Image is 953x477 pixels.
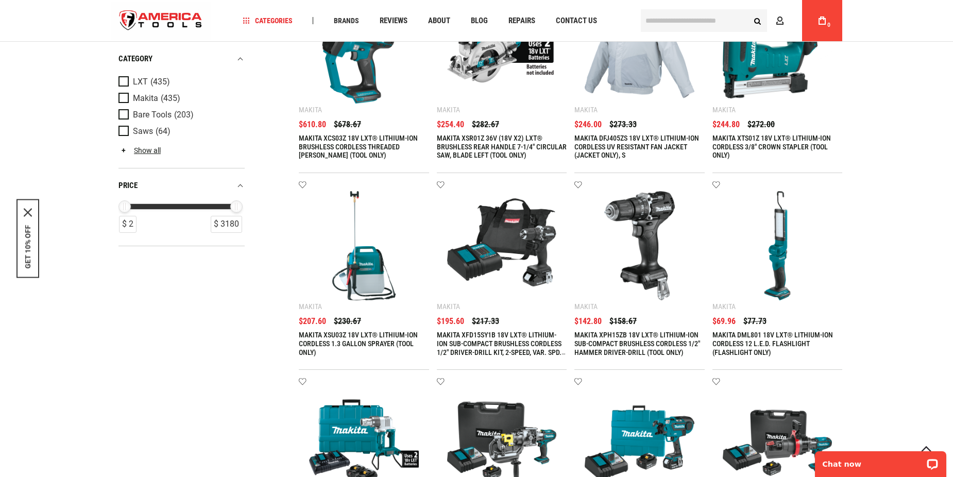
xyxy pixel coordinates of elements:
[712,302,736,311] div: Makita
[299,106,322,114] div: Makita
[334,121,361,129] span: $678.67
[743,317,767,326] span: $77.73
[24,225,32,269] button: GET 10% OFF
[380,17,407,25] span: Reviews
[375,14,412,28] a: Reviews
[723,191,832,301] img: MAKITA DML801 18V LXT® LITHIUM-ION CORDLESS 12 L.E.D. FLASHLIGHT (FLASHLIGHT ONLY)
[423,14,455,28] a: About
[574,317,602,326] span: $142.80
[118,76,242,88] a: LXT (435)
[428,17,450,25] span: About
[111,2,211,40] img: America Tools
[174,111,194,120] span: (203)
[437,331,566,374] a: MAKITA XFD15SY1B 18V LXT® LITHIUM-ION SUB-COMPACT BRUSHLESS CORDLESS 1/2" DRIVER-DRILL KIT, 2-SPE...
[437,106,460,114] div: Makita
[472,121,499,129] span: $282.67
[551,14,602,28] a: Contact Us
[472,317,499,326] span: $217.33
[447,191,557,301] img: MAKITA XFD15SY1B 18V LXT® LITHIUM-ION SUB-COMPACT BRUSHLESS CORDLESS 1/2
[609,317,637,326] span: $158.67
[712,134,831,160] a: MAKITA XTS01Z 18V LXT® LITHIUM-ION CORDLESS 3/8" CROWN STAPLER (TOOL ONLY)
[556,17,597,25] span: Contact Us
[712,331,833,356] a: MAKITA DML801 18V LXT® LITHIUM-ION CORDLESS 12 L.E.D. FLASHLIGHT (FLASHLIGHT ONLY)
[508,17,535,25] span: Repairs
[574,302,598,311] div: Makita
[118,52,245,66] div: category
[133,77,148,87] span: LXT
[299,302,322,311] div: Makita
[574,134,699,160] a: MAKITA DFJ405ZS 18V LXT® LITHIUM-ION CORDLESS UV RESISTANT FAN JACKET (JACKET ONLY), S
[156,127,171,136] span: (64)
[437,134,567,160] a: MAKITA XSR01Z 36V (18V X2) LXT® BRUSHLESS REAR HANDLE 7-1/4" CIRCULAR SAW, BLADE LEFT (TOOL ONLY)
[574,121,602,129] span: $246.00
[808,445,953,477] iframe: LiveChat chat widget
[133,127,153,136] span: Saws
[574,331,700,356] a: MAKITA XPH15ZB 18V LXT® LITHIUM-ION SUB-COMPACT BRUSHLESS CORDLESS 1/2" HAMMER DRIVER-DRILL (TOOL...
[133,110,172,120] span: Bare Tools
[466,14,492,28] a: Blog
[299,121,326,129] span: $610.80
[111,2,211,40] a: store logo
[161,94,180,103] span: (435)
[334,317,361,326] span: $230.67
[118,109,242,121] a: Bare Tools (203)
[239,14,297,28] a: Categories
[24,209,32,217] button: Close
[471,17,488,25] span: Blog
[747,121,775,129] span: $272.00
[118,179,245,193] div: price
[437,302,460,311] div: Makita
[211,216,242,233] div: $ 3180
[334,17,359,24] span: Brands
[150,78,170,87] span: (435)
[118,93,242,104] a: Makita (435)
[133,94,158,103] span: Makita
[585,191,694,301] img: MAKITA XPH15ZB 18V LXT® LITHIUM-ION SUB-COMPACT BRUSHLESS CORDLESS 1/2
[747,11,767,30] button: Search
[243,17,293,24] span: Categories
[118,146,161,155] a: Show all
[712,317,736,326] span: $69.96
[118,41,245,246] div: Product Filters
[299,331,418,356] a: MAKITA XSU03Z 18V LXT® LITHIUM-ION CORDLESS 1.3 GALLON SPRAYER (TOOL ONLY)
[118,126,242,137] a: Saws (64)
[827,22,830,28] span: 0
[437,317,464,326] span: $195.60
[712,106,736,114] div: Makita
[574,106,598,114] div: Makita
[299,134,418,160] a: MAKITA XCS03Z 18V LXT® LITHIUM-ION BRUSHLESS CORDLESS THREADED [PERSON_NAME] (TOOL ONLY)
[299,317,326,326] span: $207.60
[329,14,364,28] a: Brands
[437,121,464,129] span: $254.40
[309,191,419,301] img: MAKITA XSU03Z 18V LXT® LITHIUM-ION CORDLESS 1.3 GALLON SPRAYER (TOOL ONLY)
[119,216,137,233] div: $ 2
[24,209,32,217] svg: close icon
[712,121,740,129] span: $244.80
[504,14,540,28] a: Repairs
[609,121,637,129] span: $273.33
